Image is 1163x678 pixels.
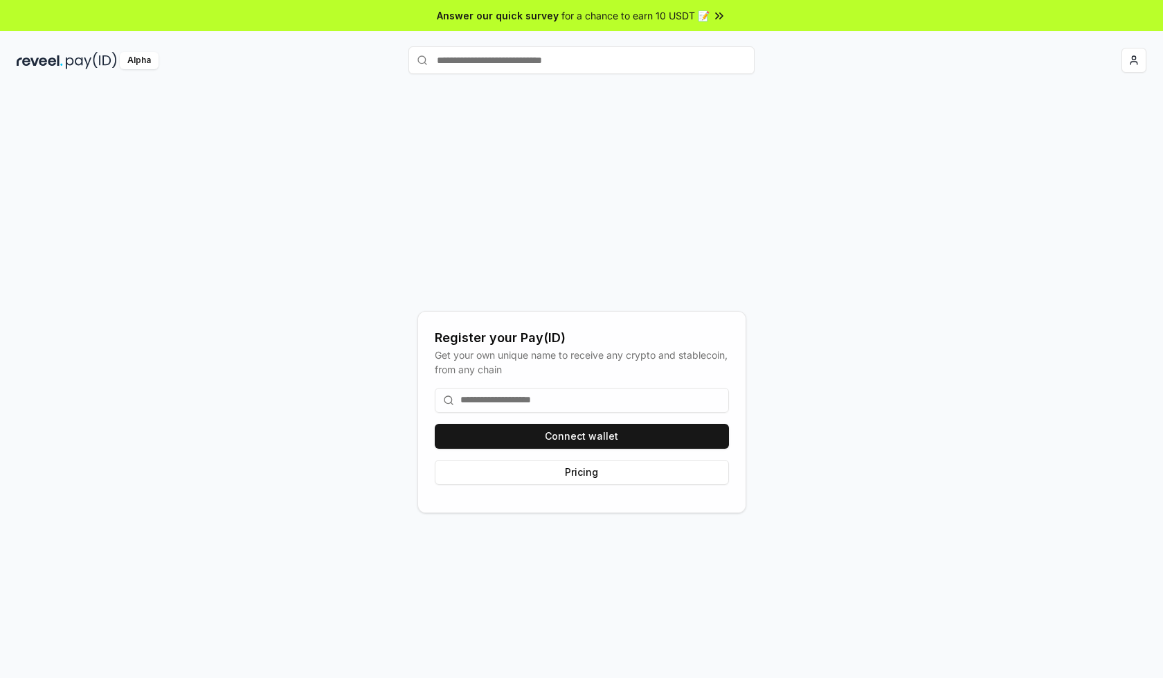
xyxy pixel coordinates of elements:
[435,460,729,485] button: Pricing
[561,8,710,23] span: for a chance to earn 10 USDT 📝
[435,424,729,449] button: Connect wallet
[120,52,159,69] div: Alpha
[437,8,559,23] span: Answer our quick survey
[17,52,63,69] img: reveel_dark
[435,348,729,377] div: Get your own unique name to receive any crypto and stablecoin, from any chain
[435,328,729,348] div: Register your Pay(ID)
[66,52,117,69] img: pay_id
